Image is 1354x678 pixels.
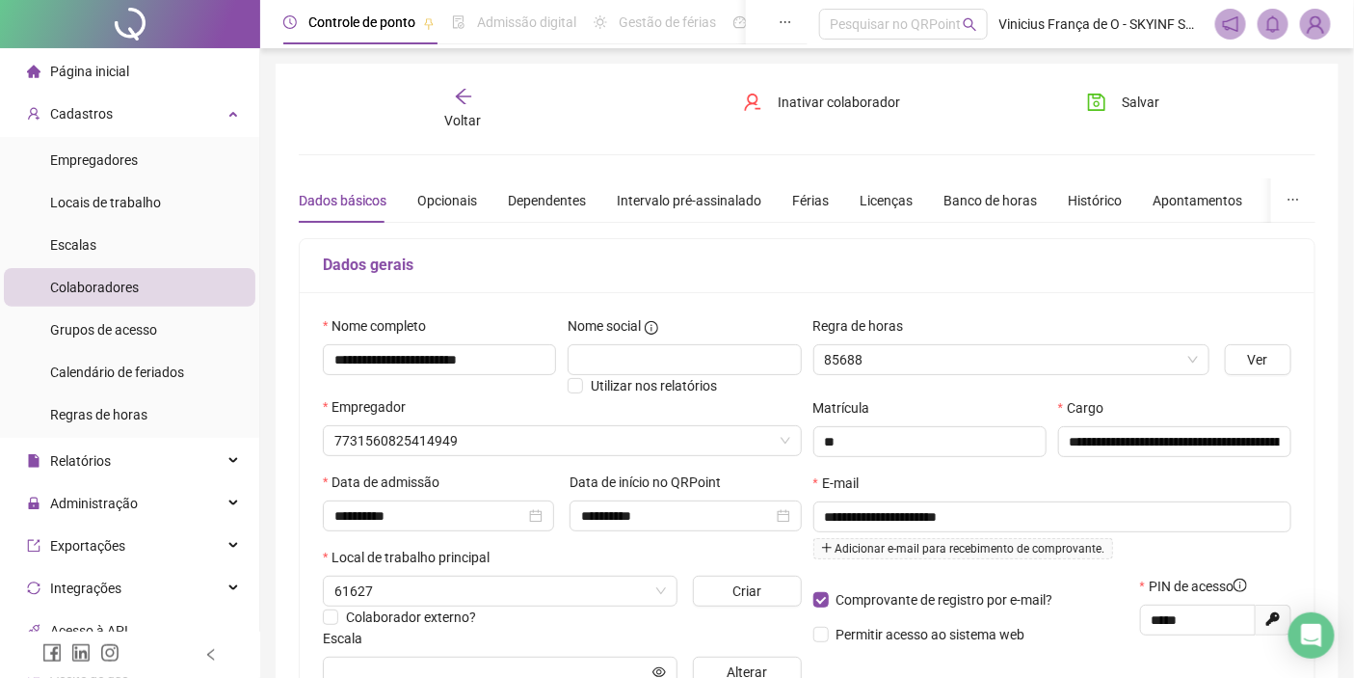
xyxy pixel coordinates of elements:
span: Ver [1248,349,1268,370]
span: file [27,454,40,468]
span: api [27,624,40,637]
span: Colaboradores [50,280,139,295]
span: Inativar colaborador [778,92,900,113]
span: Página inicial [50,64,129,79]
span: Regras de horas [50,407,147,422]
span: home [27,65,40,78]
span: info-circle [645,321,658,335]
label: Cargo [1058,397,1116,419]
label: Nome completo [323,315,438,337]
label: Data de admissão [323,472,452,493]
label: Matrícula [813,397,883,419]
span: ellipsis [1287,193,1300,206]
div: Intervalo pré-assinalado [617,190,761,211]
span: Relatórios [50,453,111,469]
label: Local de trabalho principal [323,547,502,568]
img: 84670 [1301,10,1330,39]
span: 85688 [825,345,1198,374]
button: ellipsis [1271,178,1315,223]
span: left [204,648,218,662]
button: Criar [693,576,801,607]
div: Opcionais [417,190,477,211]
span: Controle de ponto [308,14,415,30]
span: 61627 [334,577,666,606]
label: E-mail [813,473,871,494]
span: ellipsis [779,15,792,29]
span: Integrações [50,581,121,596]
span: Empregadores [50,152,138,168]
span: Voltar [445,113,482,128]
span: Grupos de acesso [50,322,157,338]
span: sync [27,582,40,595]
span: pushpin [423,17,435,29]
div: Dados básicos [299,190,386,211]
span: Admissão digital [477,14,576,30]
span: Calendário de feriados [50,365,184,380]
span: plus [821,542,833,554]
span: Escalas [50,237,96,253]
h5: Dados gerais [323,254,1291,277]
button: Inativar colaborador [729,87,915,118]
div: Férias [792,190,829,211]
span: arrow-left [454,87,473,106]
span: Salvar [1122,92,1159,113]
div: Open Intercom Messenger [1288,612,1335,659]
span: Utilizar nos relatórios [591,378,717,393]
span: sun [594,15,607,29]
span: Colaborador externo? [346,610,476,625]
span: Nome social [568,315,641,337]
span: Exportações [50,538,125,554]
span: instagram [100,643,119,663]
span: Cadastros [50,106,113,122]
div: Dependentes [508,190,586,211]
span: save [1087,93,1106,112]
div: Apontamentos [1153,190,1242,211]
span: Gestão de férias [619,14,716,30]
span: lock [27,497,40,510]
span: Comprovante de registro por e-mail? [836,592,1053,608]
span: dashboard [733,15,747,29]
span: 7731560825414949 [334,426,790,455]
label: Data de início no QRPoint [570,472,733,493]
span: Criar [732,581,761,602]
span: Administração [50,496,138,511]
span: linkedin [71,643,91,663]
label: Escala [323,628,375,649]
span: clock-circle [283,15,297,29]
label: Regra de horas [813,315,916,337]
button: Ver [1225,344,1291,375]
span: info-circle [1234,579,1247,592]
span: bell [1264,15,1282,33]
span: Adicionar e-mail para recebimento de comprovante. [813,538,1113,559]
div: Histórico [1068,190,1122,211]
span: Permitir acesso ao sistema web [836,627,1025,642]
label: Empregador [323,396,418,418]
span: PIN de acesso [1149,576,1247,597]
span: Locais de trabalho [50,195,161,210]
span: user-add [27,107,40,121]
span: Vinicius França de O - SKYINF SOLUÇÕES EM TEC. DA INFORMAÇÃO [999,14,1205,35]
button: Salvar [1073,87,1174,118]
div: Licenças [860,190,913,211]
span: Acesso à API [50,623,128,638]
span: export [27,539,40,553]
span: notification [1222,15,1239,33]
span: user-delete [743,93,762,112]
span: facebook [42,643,62,663]
span: search [963,17,977,32]
span: file-done [452,15,465,29]
div: Banco de horas [943,190,1037,211]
